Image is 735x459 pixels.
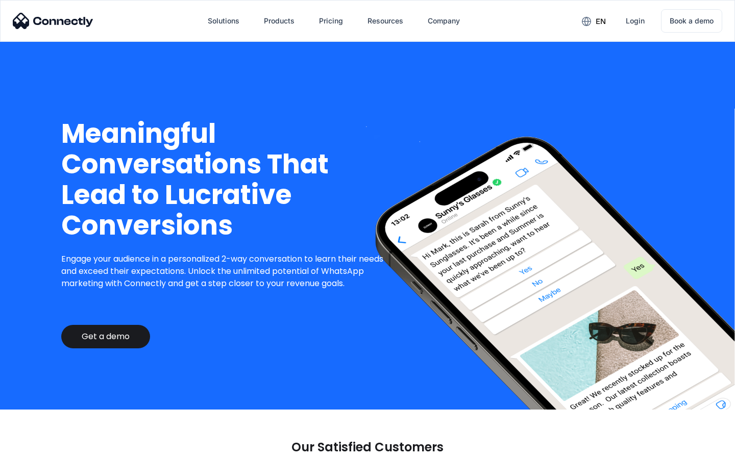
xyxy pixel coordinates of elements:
ul: Language list [20,441,61,455]
a: Pricing [311,9,351,33]
div: Products [256,9,303,33]
a: Login [618,9,653,33]
a: Get a demo [61,325,150,348]
div: Get a demo [82,331,130,342]
img: Connectly Logo [13,13,93,29]
a: Book a demo [661,9,722,33]
div: Solutions [200,9,248,33]
aside: Language selected: English [10,441,61,455]
div: Pricing [319,14,343,28]
div: Products [264,14,295,28]
div: en [596,14,606,29]
p: Engage your audience in a personalized 2-way conversation to learn their needs and exceed their e... [61,253,391,290]
div: Resources [359,9,411,33]
div: Resources [367,14,403,28]
p: Our Satisfied Customers [291,440,444,454]
div: Company [428,14,460,28]
h1: Meaningful Conversations That Lead to Lucrative Conversions [61,118,391,241]
div: Company [420,9,468,33]
div: Login [626,14,645,28]
div: Solutions [208,14,239,28]
div: en [574,13,614,29]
